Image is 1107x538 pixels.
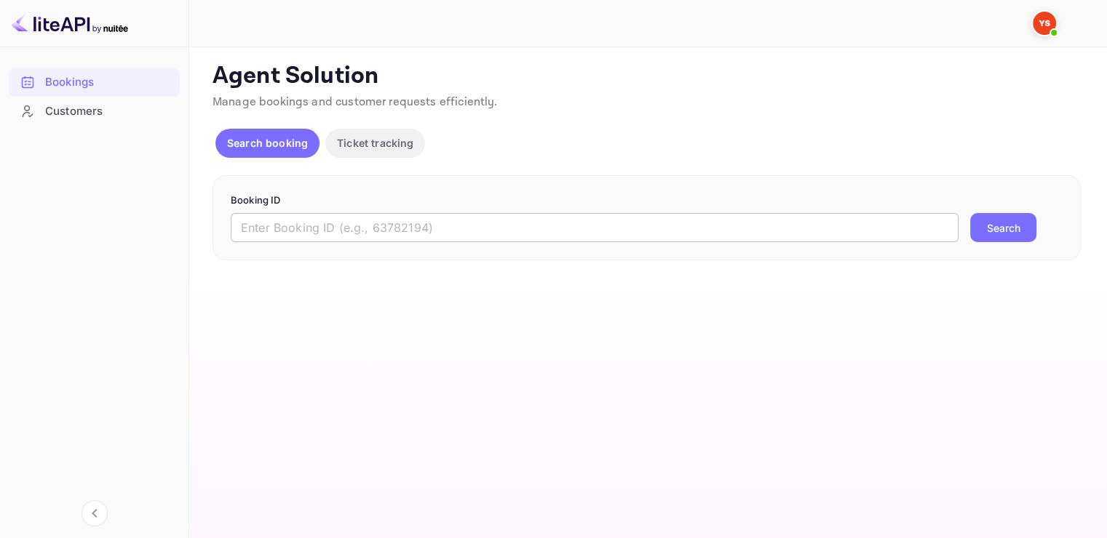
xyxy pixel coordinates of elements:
[82,500,108,526] button: Collapse navigation
[231,213,959,242] input: Enter Booking ID (e.g., 63782194)
[213,62,1081,91] p: Agent Solution
[9,68,180,95] a: Bookings
[231,193,1063,208] p: Booking ID
[227,135,308,150] p: Search booking
[970,213,1036,242] button: Search
[12,12,128,35] img: LiteAPI logo
[337,135,413,150] p: Ticket tracking
[9,97,180,126] div: Customers
[1033,12,1056,35] img: Yandex Support
[9,68,180,97] div: Bookings
[45,74,172,91] div: Bookings
[213,95,498,110] span: Manage bookings and customer requests efficiently.
[9,97,180,124] a: Customers
[45,103,172,120] div: Customers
